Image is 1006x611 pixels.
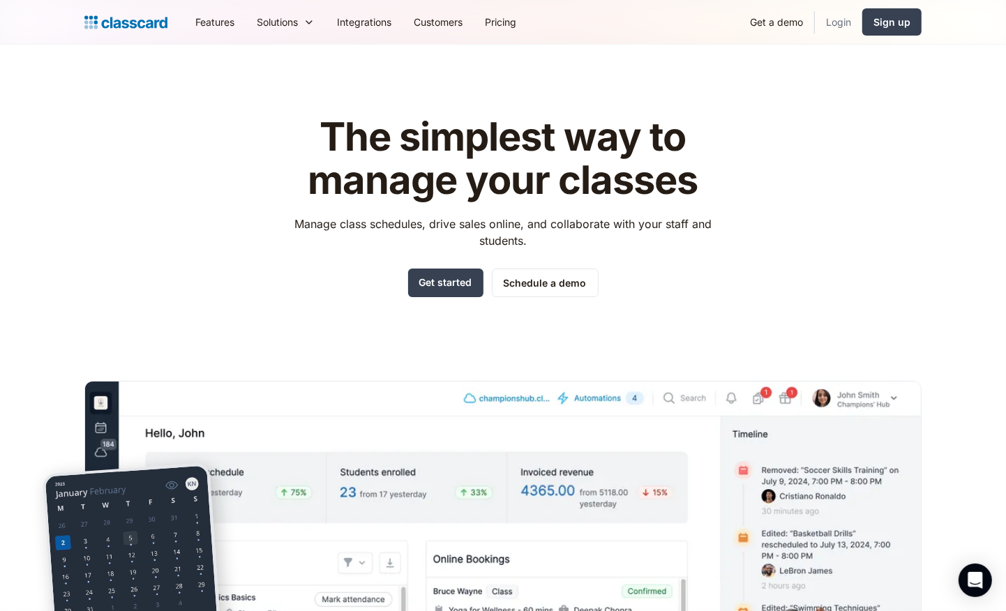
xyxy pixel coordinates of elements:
div: Solutions [257,15,298,29]
a: Customers [403,6,474,38]
a: Integrations [326,6,403,38]
div: Sign up [873,15,910,29]
a: Pricing [474,6,527,38]
a: Get started [408,269,483,297]
a: Sign up [862,8,922,36]
div: Open Intercom Messenger [959,564,992,597]
a: Schedule a demo [492,269,599,297]
p: Manage class schedules, drive sales online, and collaborate with your staff and students. [282,216,725,249]
a: Get a demo [739,6,814,38]
a: Features [184,6,246,38]
h1: The simplest way to manage your classes [282,116,725,202]
a: Login [815,6,862,38]
a: home [84,13,167,32]
div: Solutions [246,6,326,38]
